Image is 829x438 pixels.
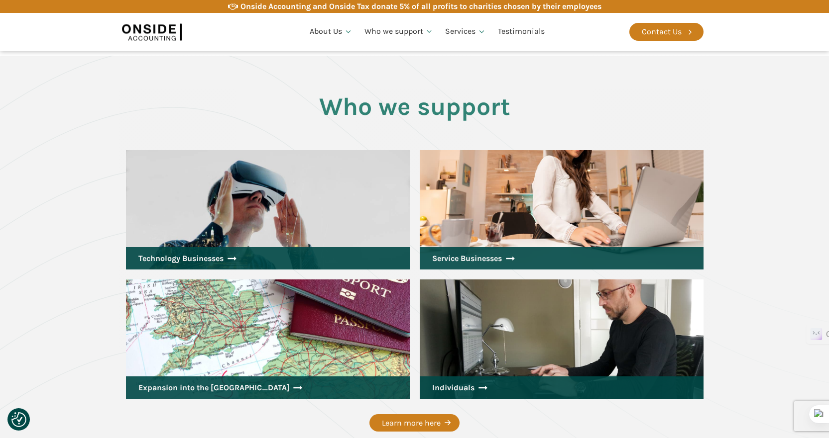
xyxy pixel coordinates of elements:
a: Service Businesses [420,247,704,270]
h2: Who we support [126,93,704,120]
a: Who we support [358,15,440,49]
a: About Us [304,15,358,49]
button: Consent Preferences [11,412,26,427]
a: Services [439,15,492,49]
a: Testimonials [492,15,551,49]
img: Revisit consent button [11,412,26,427]
div: Learn more here [382,417,441,430]
img: Onside Accounting [122,20,182,43]
div: Contact Us [642,25,682,38]
a: Contact Us [629,23,704,41]
a: Expansion into the [GEOGRAPHIC_DATA] [126,376,410,399]
a: Individuals [420,376,704,399]
a: Learn more here [369,414,460,432]
a: Technology Businesses [126,247,410,270]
